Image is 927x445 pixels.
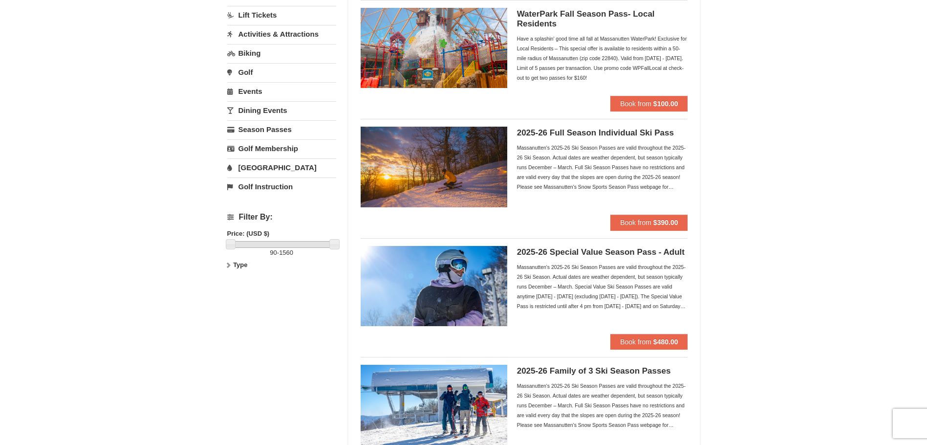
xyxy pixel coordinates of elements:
div: Massanutten's 2025-26 Ski Season Passes are valid throughout the 2025-26 Ski Season. Actual dates... [517,381,688,430]
a: Golf [227,63,336,81]
img: 6619937-198-dda1df27.jpg [361,246,507,326]
strong: $390.00 [653,219,678,226]
strong: Price: (USD $) [227,230,270,237]
h5: WaterPark Fall Season Pass- Local Residents [517,9,688,29]
strong: $100.00 [653,100,678,108]
img: 6619937-212-8c750e5f.jpg [361,8,507,88]
span: Book from [620,100,651,108]
button: Book from $100.00 [610,96,688,111]
div: Massanutten's 2025-26 Ski Season Passes are valid throughout the 2025-26 Ski Season. Actual dates... [517,262,688,311]
h5: 2025-26 Family of 3 Ski Season Passes [517,366,688,376]
label: - [227,248,336,258]
a: Lift Tickets [227,6,336,24]
a: Golf Membership [227,139,336,157]
a: Golf Instruction [227,178,336,196]
h5: 2025-26 Full Season Individual Ski Pass [517,128,688,138]
div: Massanutten's 2025-26 Ski Season Passes are valid throughout the 2025-26 Ski Season. Actual dates... [517,143,688,192]
span: 1560 [279,249,293,256]
a: Dining Events [227,101,336,119]
a: [GEOGRAPHIC_DATA] [227,158,336,177]
a: Events [227,82,336,100]
button: Book from $480.00 [610,334,688,350]
h5: 2025-26 Special Value Season Pass - Adult [517,247,688,257]
button: Book from $390.00 [610,215,688,230]
div: Have a splashin' good time all fall at Massanutten WaterPark! Exclusive for Local Residents – Thi... [517,34,688,83]
a: Biking [227,44,336,62]
img: 6619937-199-446e7550.jpg [361,365,507,445]
h4: Filter By: [227,213,336,222]
a: Season Passes [227,120,336,138]
strong: $480.00 [653,338,678,346]
span: 90 [270,249,277,256]
a: Activities & Attractions [227,25,336,43]
strong: Type [233,261,247,268]
img: 6619937-208-2295c65e.jpg [361,127,507,207]
span: Book from [620,219,651,226]
span: Book from [620,338,651,346]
